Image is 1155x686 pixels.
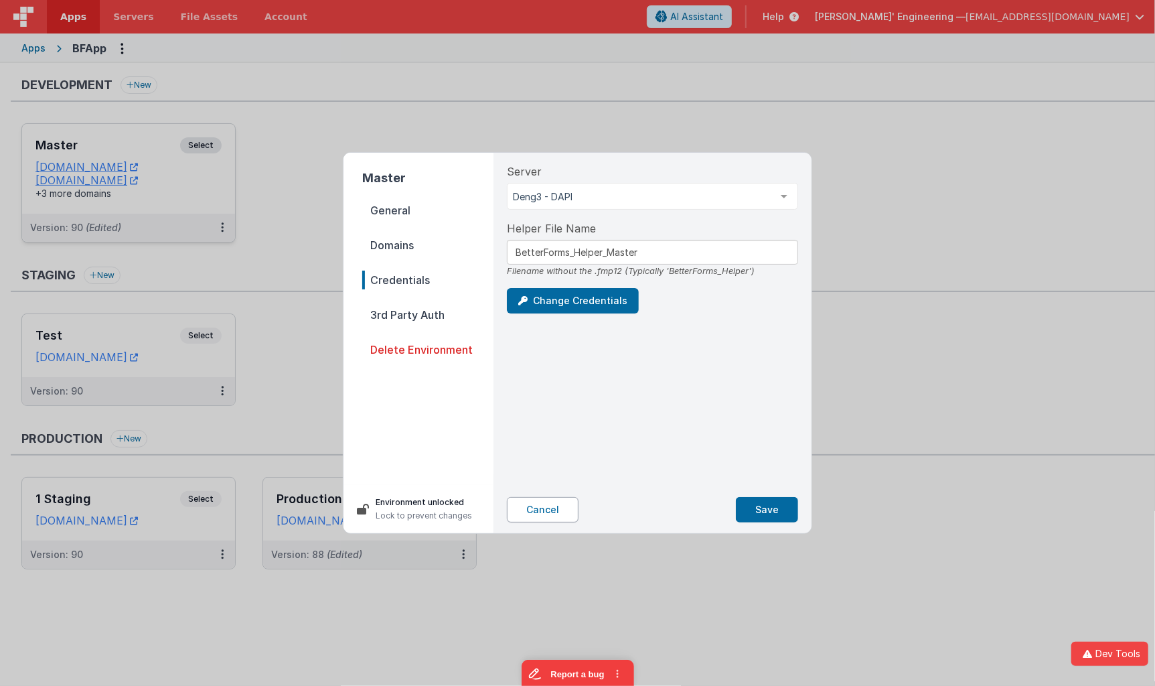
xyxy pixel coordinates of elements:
span: 3rd Party Auth [362,305,493,324]
span: General [362,201,493,220]
p: Lock to prevent changes [376,509,472,523]
button: Change Credentials [507,288,639,314]
input: Enter BetterForms Helper Name [507,240,798,265]
div: Filename without the .fmp12 (Typically 'BetterForms_Helper') [507,265,798,277]
span: Domains [362,236,493,255]
span: Credentials [362,271,493,289]
button: Dev Tools [1071,642,1148,666]
span: Helper File Name [507,220,596,236]
button: Cancel [507,497,579,523]
button: Save [736,497,798,523]
span: Delete Environment [362,340,493,359]
h2: Master [362,169,493,188]
span: Server [507,163,542,180]
span: Deng3 - DAPI [513,190,771,204]
p: Environment unlocked [376,496,472,509]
